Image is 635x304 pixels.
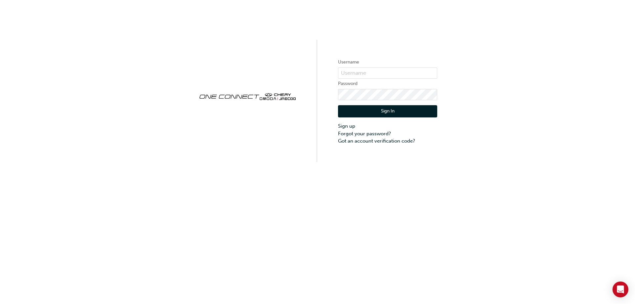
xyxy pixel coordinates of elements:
button: Sign In [338,105,437,118]
label: Password [338,80,437,88]
label: Username [338,58,437,66]
a: Sign up [338,122,437,130]
img: oneconnect [198,87,297,105]
a: Forgot your password? [338,130,437,138]
a: Got an account verification code? [338,137,437,145]
input: Username [338,67,437,79]
div: Open Intercom Messenger [613,282,628,297]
